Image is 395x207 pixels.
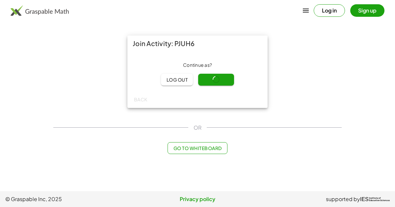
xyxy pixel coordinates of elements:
[5,195,133,203] span: © Graspable Inc, 2025
[360,196,369,202] span: IES
[133,62,262,68] div: Continue as ?
[314,4,345,17] button: Log in
[161,74,193,86] button: Log out
[326,195,360,203] span: supported by
[173,145,222,151] span: Go to Whiteboard
[350,4,384,17] button: Sign up
[360,195,390,203] a: IESInstitute ofEducation Sciences
[133,195,261,203] a: Privacy policy
[194,124,201,132] span: OR
[168,142,227,154] button: Go to Whiteboard
[127,36,268,51] div: Join Activity: PJUH6
[369,197,390,202] span: Institute of Education Sciences
[166,77,188,83] span: Log out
